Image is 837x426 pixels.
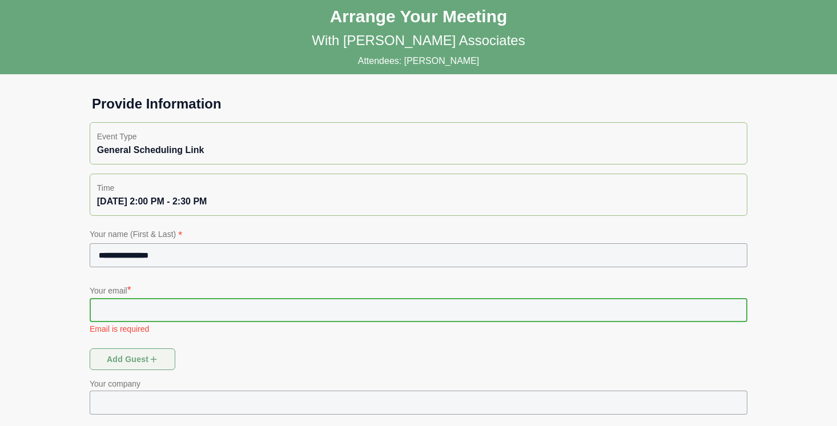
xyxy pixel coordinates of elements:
[358,54,480,68] p: Attendees: [PERSON_NAME]
[97,143,740,157] div: General Scheduling Link
[330,6,508,27] h1: Arrange Your Meeting
[90,377,747,391] p: Your company
[97,181,740,195] p: Time
[83,95,754,113] h1: Provide Information
[90,348,175,370] button: Add guest
[90,282,747,298] p: Your email
[97,130,740,143] p: Event Type
[106,348,159,370] span: Add guest
[97,195,740,208] div: [DATE] 2:00 PM - 2:30 PM
[312,31,525,50] p: With [PERSON_NAME] Associates
[90,227,747,243] p: Your name (First & Last)
[90,323,747,335] p: Email is required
